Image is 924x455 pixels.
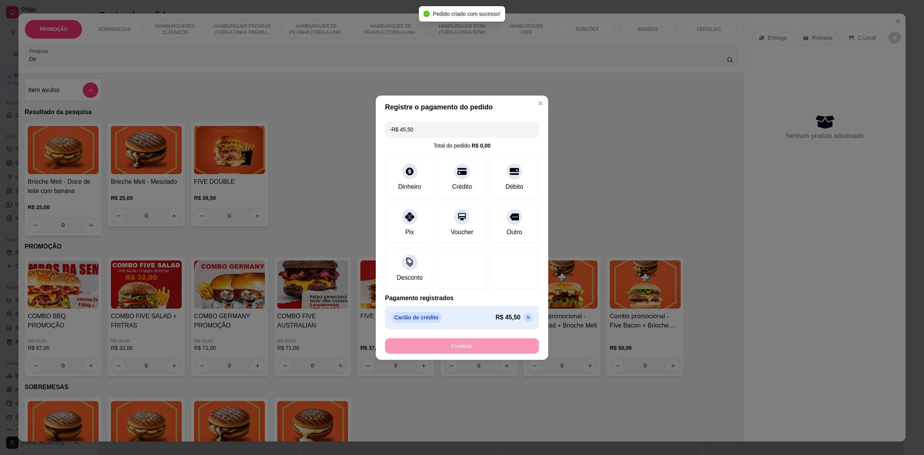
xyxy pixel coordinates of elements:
[405,228,414,237] div: Pix
[495,313,521,322] p: R$ 45,50
[423,11,430,17] span: check-circle
[391,312,442,323] p: Cartão de crédito
[434,142,490,149] div: Total do pedido
[472,142,490,149] div: R$ 0,00
[507,228,522,237] div: Outro
[452,182,472,191] div: Crédito
[506,182,523,191] div: Débito
[385,294,539,303] p: Pagamento registrados
[397,273,423,282] div: Desconto
[390,122,534,137] input: Ex.: hambúrguer de cordeiro
[376,96,548,119] header: Registre o pagamento do pedido
[433,11,500,17] span: Pedido criado com sucesso!
[534,97,547,109] button: Close
[451,228,474,237] div: Voucher
[398,182,421,191] div: Dinheiro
